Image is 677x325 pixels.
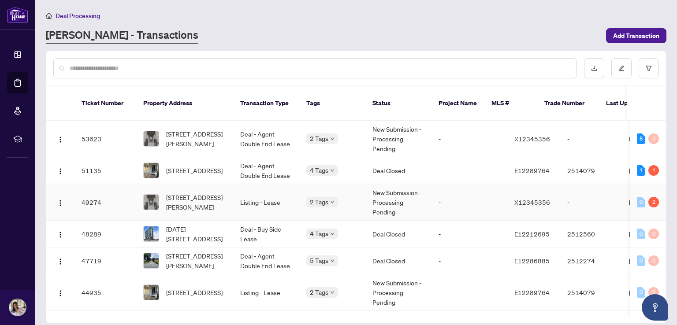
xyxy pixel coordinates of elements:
span: down [330,290,335,295]
div: 0 [637,197,645,207]
img: thumbnail-img [144,285,159,300]
span: down [330,200,335,204]
td: 47719 [74,247,136,274]
th: Property Address [136,86,233,121]
td: - [431,121,507,157]
img: thumbnail-img [144,226,159,241]
div: 8 [637,133,645,144]
span: [STREET_ADDRESS][PERSON_NAME] [166,129,226,148]
th: Ticket Number [74,86,136,121]
div: 0 [637,255,645,266]
span: E12289764 [514,166,550,174]
span: 2 Tags [310,287,328,297]
span: [STREET_ADDRESS] [166,288,223,297]
button: Logo [53,227,67,241]
div: 1 [637,165,645,176]
img: Logo [57,258,64,265]
span: download [591,65,597,71]
span: filter [646,65,652,71]
td: 2514079 [560,157,622,184]
img: Profile Icon [9,299,26,316]
div: 0 [648,287,659,298]
td: - [431,221,507,247]
span: X12345356 [514,198,550,206]
div: 1 [648,165,659,176]
img: Logo [57,168,64,175]
div: 0 [637,229,645,239]
img: Logo [57,231,64,238]
div: 0 [637,287,645,298]
td: 53623 [74,121,136,157]
span: Add Transaction [613,29,659,43]
th: Project Name [431,86,484,121]
td: 2512560 [560,221,622,247]
span: [DATE][STREET_ADDRESS] [166,224,226,244]
img: thumbnail-img [144,163,159,178]
span: [STREET_ADDRESS][PERSON_NAME] [166,192,226,212]
span: 4 Tags [310,165,328,175]
td: 49274 [74,184,136,221]
button: filter [639,58,659,78]
button: Logo [53,285,67,299]
button: Logo [53,163,67,177]
img: Logo [57,136,64,143]
td: 51135 [74,157,136,184]
span: down [330,259,335,263]
span: down [330,168,335,173]
td: Deal - Agent Double End Lease [233,121,299,157]
td: New Submission - Processing Pending [365,184,431,221]
td: Deal - Agent Double End Lease [233,247,299,274]
span: X12345356 [514,135,550,143]
td: Deal - Buy Side Lease [233,221,299,247]
span: down [330,232,335,236]
th: MLS # [484,86,537,121]
td: - [431,274,507,311]
span: down [330,137,335,141]
div: 0 [648,229,659,239]
span: E12289764 [514,288,550,296]
button: download [584,58,604,78]
img: Logo [57,290,64,297]
button: Logo [53,254,67,268]
span: [STREET_ADDRESS] [166,166,223,175]
button: Logo [53,195,67,209]
td: Deal - Agent Double End Lease [233,157,299,184]
button: Logo [53,132,67,146]
a: [PERSON_NAME] - Transactions [46,28,198,44]
td: - [560,121,622,157]
td: 2512274 [560,247,622,274]
td: - [560,184,622,221]
span: 2 Tags [310,133,328,144]
img: thumbnail-img [144,195,159,210]
td: - [431,184,507,221]
img: thumbnail-img [144,253,159,268]
div: 2 [648,197,659,207]
td: Listing - Lease [233,274,299,311]
td: Deal Closed [365,221,431,247]
img: Logo [57,199,64,207]
span: 4 Tags [310,229,328,239]
span: Deal Processing [56,12,100,20]
th: Last Updated By [599,86,665,121]
img: logo [7,7,28,23]
span: [STREET_ADDRESS][PERSON_NAME] [166,251,226,270]
span: home [46,13,52,19]
span: edit [618,65,625,71]
th: Trade Number [537,86,599,121]
span: E12286885 [514,257,550,265]
img: thumbnail-img [144,131,159,146]
span: 5 Tags [310,255,328,266]
td: New Submission - Processing Pending [365,121,431,157]
th: Tags [299,86,365,121]
td: 2514079 [560,274,622,311]
td: Listing - Lease [233,184,299,221]
th: Status [365,86,431,121]
button: Open asap [642,294,668,321]
td: 44935 [74,274,136,311]
td: New Submission - Processing Pending [365,274,431,311]
td: 48289 [74,221,136,247]
button: Add Transaction [606,28,666,43]
span: E12212695 [514,230,550,238]
span: 2 Tags [310,197,328,207]
button: edit [611,58,632,78]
